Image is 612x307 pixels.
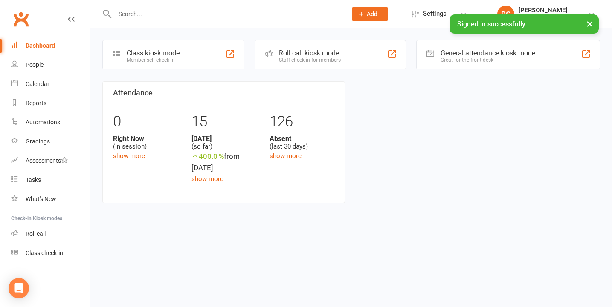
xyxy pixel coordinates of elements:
[11,113,90,132] a: Automations
[26,42,55,49] div: Dashboard
[26,100,46,106] div: Reports
[423,4,447,23] span: Settings
[441,57,535,63] div: Great for the front desk
[191,135,256,143] strong: [DATE]
[113,89,334,97] h3: Attendance
[11,224,90,244] a: Roll call
[270,109,334,135] div: 126
[11,189,90,209] a: What's New
[26,119,60,126] div: Automations
[26,80,49,87] div: Calendar
[367,11,377,17] span: Add
[10,9,32,30] a: Clubworx
[11,132,90,151] a: Gradings
[26,250,63,256] div: Class check-in
[279,49,341,57] div: Roll call kiosk mode
[113,109,178,135] div: 0
[191,135,256,151] div: (so far)
[11,36,90,55] a: Dashboard
[127,57,180,63] div: Member self check-in
[11,170,90,189] a: Tasks
[270,135,334,151] div: (last 30 days)
[270,152,302,160] a: show more
[11,244,90,263] a: Class kiosk mode
[113,135,178,151] div: (in session)
[191,109,256,135] div: 15
[26,230,46,237] div: Roll call
[11,151,90,170] a: Assessments
[26,157,68,164] div: Assessments
[112,8,341,20] input: Search...
[26,138,50,145] div: Gradings
[352,7,388,21] button: Add
[279,57,341,63] div: Staff check-in for members
[191,152,224,161] span: 400.0 %
[582,14,597,33] button: ×
[26,61,44,68] div: People
[191,151,256,174] div: from [DATE]
[457,20,527,28] span: Signed in successfully.
[11,55,90,75] a: People
[9,278,29,298] div: Open Intercom Messenger
[26,195,56,202] div: What's New
[113,135,178,143] strong: Right Now
[270,135,334,143] strong: Absent
[441,49,535,57] div: General attendance kiosk mode
[11,94,90,113] a: Reports
[519,6,567,14] div: [PERSON_NAME]
[127,49,180,57] div: Class kiosk mode
[26,176,41,183] div: Tasks
[191,175,223,183] a: show more
[113,152,145,160] a: show more
[11,75,90,94] a: Calendar
[519,14,567,22] div: BSKF
[497,6,514,23] div: RG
